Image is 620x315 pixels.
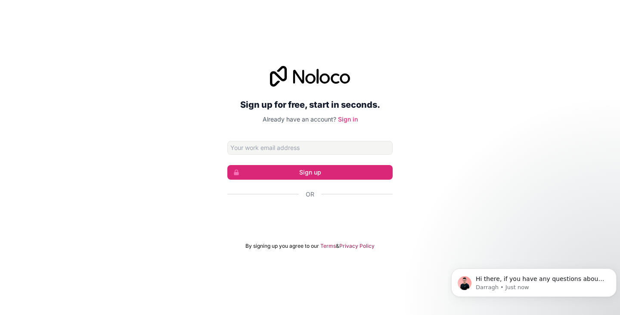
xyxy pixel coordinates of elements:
[336,243,339,250] span: &
[263,115,336,123] span: Already have an account?
[448,250,620,311] iframe: Intercom notifications message
[227,141,393,155] input: Email address
[227,97,393,112] h2: Sign up for free, start in seconds.
[306,190,314,199] span: Or
[245,243,319,250] span: By signing up you agree to our
[227,165,393,180] button: Sign up
[223,208,397,227] iframe: Tlačítko Přihlášení přes Google
[320,243,336,250] a: Terms
[338,115,358,123] a: Sign in
[339,243,375,250] a: Privacy Policy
